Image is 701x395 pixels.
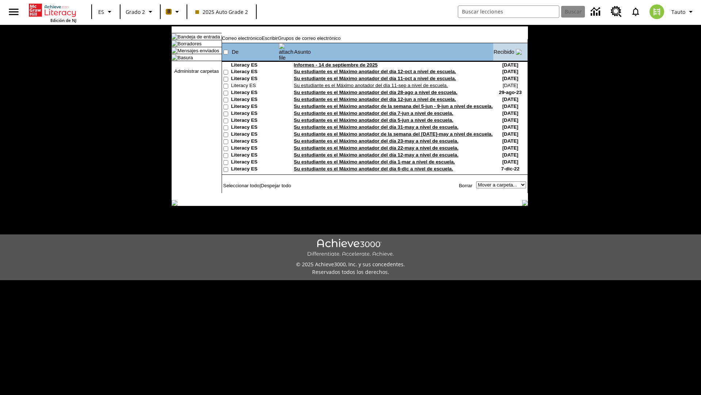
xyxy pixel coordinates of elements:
a: Su estudiante es el Máximo anotador del día 7-jun a nivel de escuela. [294,110,453,116]
button: Boost El color de la clase es anaranjado claro. Cambiar el color de la clase. [163,5,184,18]
a: Despejar todo [261,183,291,188]
img: attach file [279,43,294,61]
button: Perfil/Configuración [669,5,698,18]
nobr: [DATE] [502,62,518,68]
nobr: [DATE] [502,131,518,137]
a: Recibido [494,49,514,55]
nobr: [DATE] [502,117,518,123]
a: Seleccionar todo [223,183,259,188]
a: Su estudiante es el Máximo anotador de la semana del 5-jun - 9-jun a nivel de escuela. [294,104,493,109]
td: Literacy ES [231,152,279,159]
a: Su estudiante es el Máximo anotador de la semana del [DATE]-may a nivel de escuela. [294,131,493,137]
td: Literacy ES [231,97,279,104]
button: Grado: Grado 2, Elige un grado [123,5,158,18]
a: Su estudiante es el Máximo anotador del día 1-mar a nivel de escuela. [294,159,455,165]
td: Literacy ES [231,124,279,131]
span: Grado 2 [126,8,145,16]
a: Su estudiante es el Máximo anotador del día 12-jun a nivel de escuela. [294,97,456,102]
td: Literacy ES [231,69,279,76]
td: Literacy ES [231,104,279,110]
a: Su estudiante es el Máximo anotador del día 11-sep a nivel de escuela. [294,83,448,88]
button: Escoja un nuevo avatar [645,2,669,21]
div: Portada [29,2,76,23]
a: Borrar [459,183,472,188]
span: ES [98,8,104,16]
a: Mensajes enviados [177,48,219,53]
a: Informes - 14 de septiembre de 2025 [294,62,378,68]
span: B [167,7,171,16]
a: Centro de recursos, Se abrirá en una pestaña nueva. [606,2,626,22]
a: Borradores [177,41,202,46]
td: Literacy ES [231,145,279,152]
button: Abrir el menú lateral [3,1,24,23]
span: Edición de NJ [50,18,76,23]
img: folder_icon_pick.gif [172,34,177,39]
a: Su estudiante es el Máximo anotador del día 22-may a nivel de escuela. [294,145,459,151]
a: Su estudiante es el Máximo anotador del día 31-may a nivel de escuela. [294,124,459,130]
img: table_footer_right.gif [522,200,528,206]
nobr: [DATE] [502,76,518,81]
td: Literacy ES [231,62,279,69]
td: Literacy ES [231,138,279,145]
td: | [222,181,311,189]
nobr: 29-ago-23 [499,90,522,95]
a: Su estudiante es el Máximo anotador del día 11-oct a nivel de escuela. [294,76,456,81]
input: Buscar campo [458,6,559,18]
a: Su estudiante es el Máximo anotador del día 12-oct a nivel de escuela. [294,69,456,74]
td: Literacy ES [231,76,279,83]
a: Su estudiante es el Máximo anotador del día 28-ago a nivel de escuela. [294,90,457,95]
a: Notificaciones [626,2,645,21]
td: Literacy ES [231,117,279,124]
a: Centro de información [586,2,606,22]
img: folder_icon.gif [172,48,177,53]
span: 2025 Auto Grade 2 [195,8,248,16]
img: avatar image [650,4,664,19]
nobr: [DATE] [502,110,518,116]
a: Su estudiante es el Máximo anotador del día 12-may a nivel de escuela. [294,152,459,158]
img: arrow_down.gif [516,49,522,55]
span: Tauto [671,8,685,16]
img: folder_icon.gif [172,54,177,60]
a: De [232,49,239,55]
a: Su estudiante es el Máximo anotador del día 23-may a nivel de escuela. [294,138,459,144]
td: Literacy ES [231,159,279,166]
td: Literacy ES [231,83,279,90]
nobr: [DATE] [502,97,518,102]
a: Asunto [294,49,311,55]
a: Basura [177,55,193,60]
nobr: [DATE] [502,69,518,74]
nobr: [DATE] [502,104,518,109]
nobr: [DATE] [502,124,518,130]
td: Literacy ES [231,131,279,138]
td: Literacy ES [231,110,279,117]
img: Achieve3000 Differentiate Accelerate Achieve [307,239,394,257]
img: folder_icon.gif [172,41,177,46]
nobr: [DATE] [502,145,518,151]
td: Literacy ES [231,90,279,97]
a: Su estudiante es el Máximo anotador del día 6-dic a nivel de escuela. [294,166,453,172]
button: Lenguaje: ES, Selecciona un idioma [94,5,118,18]
nobr: [DATE] [502,138,518,144]
a: Grupos de correo electrónico [278,35,341,41]
a: Bandeja de entrada [177,34,220,39]
a: Administrar carpetas [174,68,219,74]
a: Escribir [262,35,278,41]
nobr: [DATE] [502,152,518,158]
nobr: [DATE] [503,83,518,88]
nobr: [DATE] [502,159,518,165]
a: Su estudiante es el Máximo anotador del día 5-jun a nivel de escuela. [294,117,453,123]
a: Correo electrónico [222,35,262,41]
nobr: 7-dic-22 [501,166,520,172]
img: table_footer_left.gif [172,200,177,206]
td: Literacy ES [231,166,279,173]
